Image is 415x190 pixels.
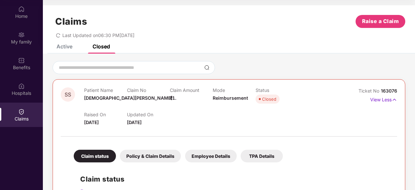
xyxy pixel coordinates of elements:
p: Claim Amount [170,87,213,93]
div: Closed [93,43,110,50]
span: Last Updated on 06:30 PM[DATE] [62,32,134,38]
p: Claim No [127,87,170,93]
span: - [127,95,129,101]
div: Claim status [74,150,116,162]
span: [DATE] [84,120,99,125]
span: [DATE] [127,120,142,125]
span: [DEMOGRAPHIC_DATA][PERSON_NAME]... [84,95,176,101]
span: redo [56,32,60,38]
h2: Claim status [80,174,391,184]
span: Raise a Claim [362,17,399,25]
div: Closed [262,96,276,102]
img: svg+xml;base64,PHN2ZyBpZD0iQmVuZWZpdHMiIHhtbG5zPSJodHRwOi8vd3d3LnczLm9yZy8yMDAwL3N2ZyIgd2lkdGg9Ij... [18,57,25,64]
p: View Less [370,95,397,103]
h1: Claims [55,16,87,27]
img: svg+xml;base64,PHN2ZyBpZD0iU2VhcmNoLTMyeDMyIiB4bWxucz0iaHR0cDovL3d3dy53My5vcmcvMjAwMC9zdmciIHdpZH... [204,65,209,70]
p: Updated On [127,112,170,117]
p: Raised On [84,112,127,117]
div: Active [57,43,72,50]
span: SS [65,92,71,97]
button: Raise a Claim [356,15,405,28]
img: svg+xml;base64,PHN2ZyB3aWR0aD0iMjAiIGhlaWdodD0iMjAiIHZpZXdCb3g9IjAgMCAyMCAyMCIgZmlsbD0ibm9uZSIgeG... [18,32,25,38]
img: svg+xml;base64,PHN2ZyBpZD0iSG9zcGl0YWxzIiB4bWxucz0iaHR0cDovL3d3dy53My5vcmcvMjAwMC9zdmciIHdpZHRoPS... [18,83,25,89]
span: ₹1 [170,95,174,101]
p: Status [256,87,298,93]
p: Patient Name [84,87,127,93]
p: Mode [213,87,256,93]
div: Policy & Claim Details [120,150,181,162]
div: Employee Details [185,150,237,162]
img: svg+xml;base64,PHN2ZyB4bWxucz0iaHR0cDovL3d3dy53My5vcmcvMjAwMC9zdmciIHdpZHRoPSIxNyIgaGVpZ2h0PSIxNy... [392,96,397,103]
span: 163076 [381,88,397,94]
img: svg+xml;base64,PHN2ZyBpZD0iQ2xhaW0iIHhtbG5zPSJodHRwOi8vd3d3LnczLm9yZy8yMDAwL3N2ZyIgd2lkdGg9IjIwIi... [18,108,25,115]
div: TPA Details [241,150,283,162]
span: Ticket No [358,88,381,94]
img: svg+xml;base64,PHN2ZyBpZD0iSG9tZSIgeG1sbnM9Imh0dHA6Ly93d3cudzMub3JnLzIwMDAvc3ZnIiB3aWR0aD0iMjAiIG... [18,6,25,12]
span: Reimbursement [213,95,248,101]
